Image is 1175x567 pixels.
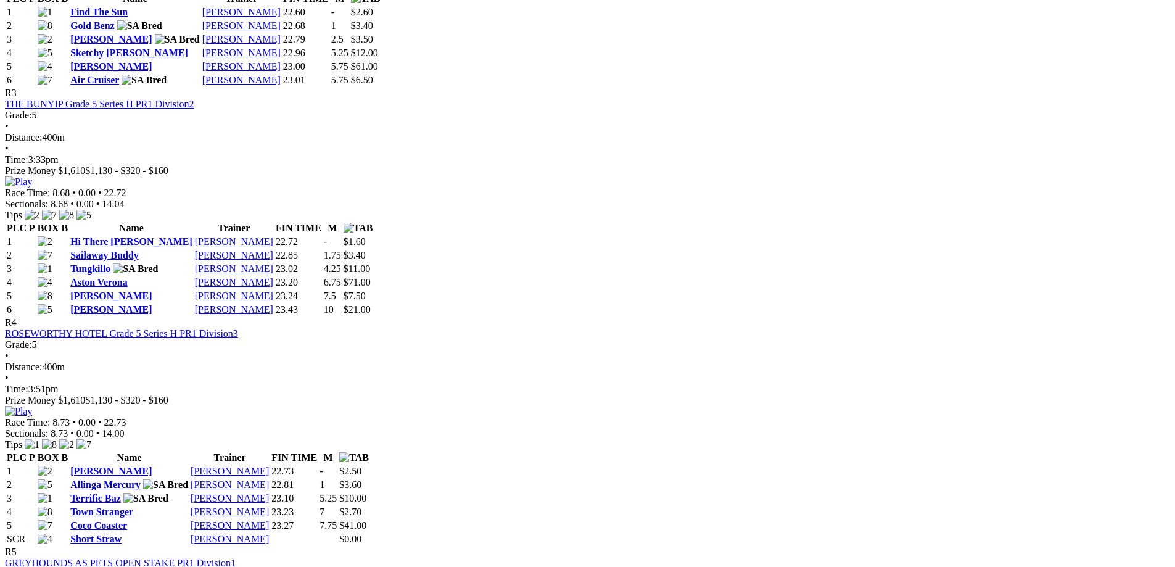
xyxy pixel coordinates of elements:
a: Tungkillo [70,263,110,274]
a: [PERSON_NAME] [202,20,281,31]
span: $21.00 [344,304,371,315]
span: P [29,223,35,233]
div: 3:51pm [5,384,1170,395]
span: $41.00 [339,520,366,531]
span: $2.70 [339,507,361,517]
img: SA Bred [123,493,168,504]
a: [PERSON_NAME] [202,7,281,17]
a: [PERSON_NAME] [195,291,273,301]
span: $1.60 [344,236,366,247]
span: 0.00 [78,417,96,428]
text: 5.75 [331,61,348,72]
span: Distance: [5,362,42,372]
td: 22.85 [275,249,322,262]
span: $6.50 [351,75,373,85]
img: 7 [38,75,52,86]
th: M [319,452,337,464]
a: Sailaway Buddy [70,250,139,260]
div: 5 [5,339,1170,350]
span: $3.40 [344,250,366,260]
span: Race Time: [5,188,50,198]
img: 7 [38,250,52,261]
a: [PERSON_NAME] [191,479,269,490]
td: 22.81 [271,479,318,491]
img: 4 [38,277,52,288]
span: $2.60 [351,7,373,17]
td: 2 [6,249,36,262]
img: 8 [38,507,52,518]
img: 5 [76,210,91,221]
td: 23.02 [275,263,322,275]
td: 22.60 [282,6,329,19]
div: 400m [5,362,1170,373]
th: FIN TIME [271,452,318,464]
span: • [5,350,9,361]
div: 3:33pm [5,154,1170,165]
span: 22.73 [104,417,126,428]
th: Name [70,222,193,234]
span: PLC [7,223,27,233]
span: Time: [5,154,28,165]
img: 8 [59,210,74,221]
a: [PERSON_NAME] [195,250,273,260]
span: • [98,188,102,198]
div: Prize Money $1,610 [5,165,1170,176]
span: 14.04 [102,199,124,209]
td: 1 [6,465,36,478]
td: 23.10 [271,492,318,505]
img: SA Bred [113,263,158,275]
span: • [98,417,102,428]
text: 1.75 [324,250,341,260]
td: 3 [6,263,36,275]
td: 23.43 [275,304,322,316]
a: [PERSON_NAME] [191,466,269,476]
img: SA Bred [143,479,188,490]
a: [PERSON_NAME] [202,61,281,72]
text: 6.75 [324,277,341,288]
img: 5 [38,48,52,59]
img: 2 [59,439,74,450]
span: $11.00 [344,263,370,274]
th: Name [70,452,189,464]
td: 2 [6,479,36,491]
span: $7.50 [344,291,366,301]
span: Grade: [5,110,32,120]
img: 4 [38,534,52,545]
img: 5 [38,479,52,490]
text: 10 [324,304,334,315]
text: 7.5 [324,291,336,301]
div: 5 [5,110,1170,121]
a: [PERSON_NAME] [70,291,152,301]
td: 22.73 [271,465,318,478]
a: [PERSON_NAME] [70,466,152,476]
span: $10.00 [339,493,366,503]
span: • [72,188,76,198]
a: [PERSON_NAME] [195,263,273,274]
a: [PERSON_NAME] [70,304,152,315]
span: • [5,373,9,383]
span: BOX [38,452,59,463]
span: P [29,452,35,463]
span: 14.00 [102,428,124,439]
img: 1 [38,493,52,504]
span: $3.40 [351,20,373,31]
span: $3.50 [351,34,373,44]
span: R5 [5,547,17,557]
a: [PERSON_NAME] [195,304,273,315]
img: 4 [38,61,52,72]
text: 5.25 [331,48,348,58]
a: Town Stranger [70,507,133,517]
td: 4 [6,276,36,289]
a: Aston Verona [70,277,128,288]
a: ROSEWORTHY HOTEL Grade 5 Series H PR1 Division3 [5,328,238,339]
span: B [61,223,68,233]
a: Hi There [PERSON_NAME] [70,236,192,247]
td: 23.20 [275,276,322,289]
span: BOX [38,223,59,233]
td: 1 [6,6,36,19]
text: - [320,466,323,476]
td: 23.23 [271,506,318,518]
td: 4 [6,47,36,59]
td: 3 [6,33,36,46]
td: 23.27 [271,519,318,532]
